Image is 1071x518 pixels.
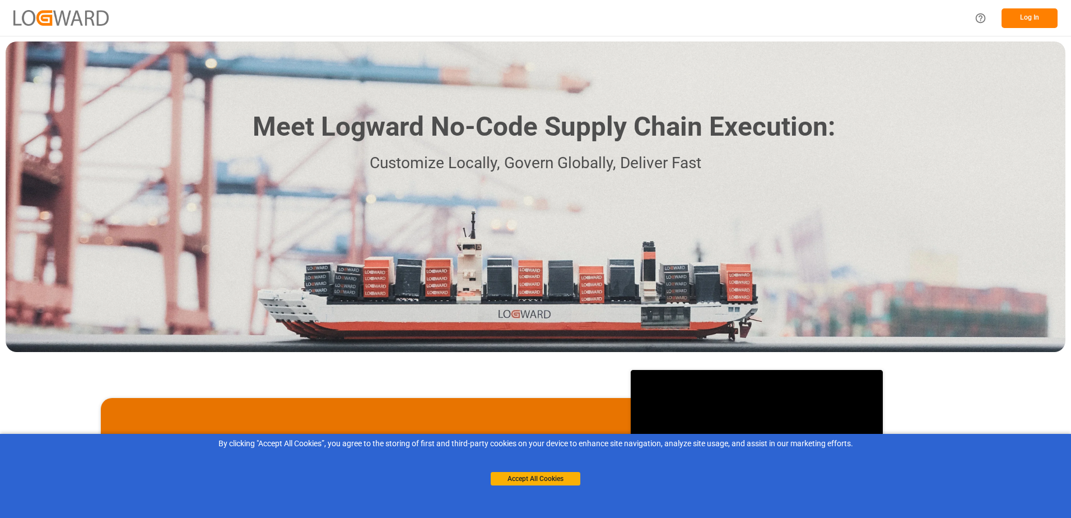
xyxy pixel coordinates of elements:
button: Help Center [968,6,993,31]
img: Logward_new_orange.png [13,10,109,25]
p: Customize Locally, Govern Globally, Deliver Fast [236,151,835,176]
button: Accept All Cookies [491,472,580,485]
button: Log In [1002,8,1058,28]
h1: Meet Logward No-Code Supply Chain Execution: [253,107,835,147]
div: By clicking "Accept All Cookies”, you agree to the storing of first and third-party cookies on yo... [8,438,1063,450]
